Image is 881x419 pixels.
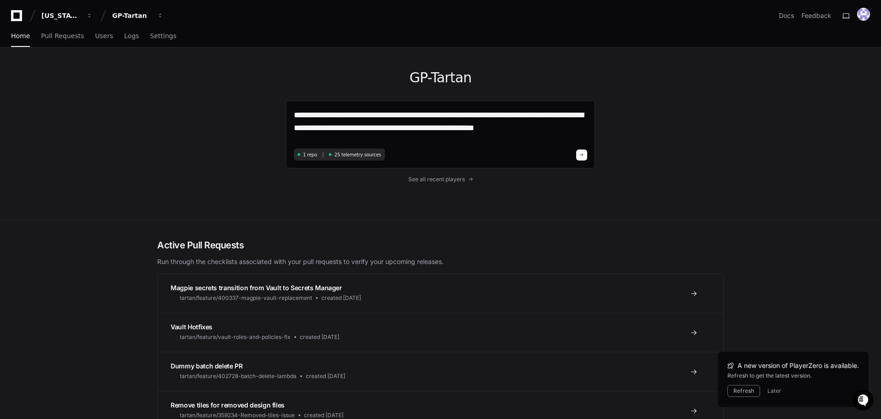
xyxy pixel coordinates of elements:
a: See all recent players [286,176,595,183]
button: Feedback [801,11,831,20]
span: 25 telemetry sources [334,151,381,158]
div: [US_STATE] Pacific [41,11,81,20]
span: Dummy batch delete PR [171,362,243,370]
a: Settings [150,26,176,47]
a: Pull Requests [41,26,84,47]
span: 1 repo [303,151,317,158]
p: Run through the checklists associated with your pull requests to verify your upcoming releases. [157,257,724,266]
span: created [DATE] [304,412,343,419]
img: 179045704 [857,8,870,21]
span: tartan/feature/402728-batch-delete-lambda [180,373,297,380]
span: tartan/feature/400337-magpie-vault-replacement [180,294,312,302]
button: Start new chat [156,71,167,82]
a: Home [11,26,30,47]
button: GP-Tartan [109,7,167,24]
span: tartan/feature/359234-Removed-tiles-issue [180,412,295,419]
button: Later [767,387,781,395]
a: Vault Hotfixestartan/feature/vault-roles-and-policies-fixcreated [DATE] [158,313,723,352]
button: [US_STATE] Pacific [38,7,97,24]
div: Welcome [9,37,167,52]
a: Users [95,26,113,47]
span: created [DATE] [321,294,361,302]
span: Remove tiles for removed design files [171,401,285,409]
iframe: Open customer support [852,389,876,413]
span: Pylon [92,97,111,103]
img: 1736555170064-99ba0984-63c1-480f-8ee9-699278ef63ed [9,69,26,85]
h1: GP-Tartan [286,69,595,86]
span: created [DATE] [300,333,339,341]
img: PlayerZero [9,9,28,28]
div: Start new chat [31,69,151,78]
a: Powered byPylon [65,96,111,103]
a: Logs [124,26,139,47]
span: Magpie secrets transition from Vault to Secrets Manager [171,284,342,292]
span: Home [11,33,30,39]
div: Refresh to get the latest version. [727,372,859,379]
a: Dummy batch delete PRtartan/feature/402728-batch-delete-lambdacreated [DATE] [158,352,723,391]
span: Vault Hotfixes [171,323,212,331]
span: Logs [124,33,139,39]
a: Docs [779,11,794,20]
div: GP-Tartan [112,11,152,20]
span: A new version of PlayerZero is available. [738,361,859,370]
span: Pull Requests [41,33,84,39]
div: We're available if you need us! [31,78,116,85]
span: tartan/feature/vault-roles-and-policies-fix [180,333,291,341]
h2: Active Pull Requests [157,239,724,252]
span: Users [95,33,113,39]
button: Refresh [727,385,760,397]
a: Magpie secrets transition from Vault to Secrets Managertartan/feature/400337-magpie-vault-replace... [158,274,723,313]
span: created [DATE] [306,373,345,380]
span: See all recent players [408,176,465,183]
span: Settings [150,33,176,39]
